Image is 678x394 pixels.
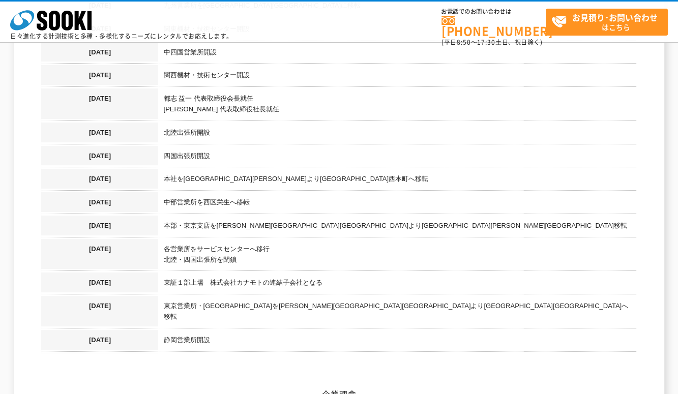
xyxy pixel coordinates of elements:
[41,42,158,66] th: [DATE]
[158,65,636,88] td: 関西機材・技術センター開設
[158,272,636,296] td: 東証１部上場 株式会社カナモトの連結子会社となる
[41,123,158,146] th: [DATE]
[441,38,542,47] span: (平日 ～ 土日、祝日除く)
[41,216,158,239] th: [DATE]
[41,169,158,192] th: [DATE]
[477,38,495,47] span: 17:30
[572,11,658,23] strong: お見積り･お問い合わせ
[41,192,158,216] th: [DATE]
[158,239,636,273] td: 各営業所をサービスセンターへ移行 北陸・四国出張所を閉鎖
[41,65,158,88] th: [DATE]
[10,33,233,39] p: 日々進化する計測技術と多種・多様化するニーズにレンタルでお応えします。
[41,330,158,353] th: [DATE]
[41,272,158,296] th: [DATE]
[441,16,546,37] a: [PHONE_NUMBER]
[551,9,667,35] span: はこちら
[158,42,636,66] td: 中四国営業所開設
[457,38,471,47] span: 8:50
[158,169,636,192] td: 本社を[GEOGRAPHIC_DATA][PERSON_NAME]より[GEOGRAPHIC_DATA]西本町へ移転
[158,216,636,239] td: 本部・東京支店を[PERSON_NAME][GEOGRAPHIC_DATA][GEOGRAPHIC_DATA]より[GEOGRAPHIC_DATA][PERSON_NAME][GEOGRAPHI...
[41,88,158,123] th: [DATE]
[158,88,636,123] td: 都志 益一 代表取締役会長就任 [PERSON_NAME] 代表取締役社長就任
[546,9,668,36] a: お見積り･お問い合わせはこちら
[441,9,546,15] span: お電話でのお問い合わせは
[41,146,158,169] th: [DATE]
[41,239,158,273] th: [DATE]
[158,123,636,146] td: 北陸出張所開設
[158,192,636,216] td: 中部営業所を西区栄生へ移転
[158,146,636,169] td: 四国出張所開設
